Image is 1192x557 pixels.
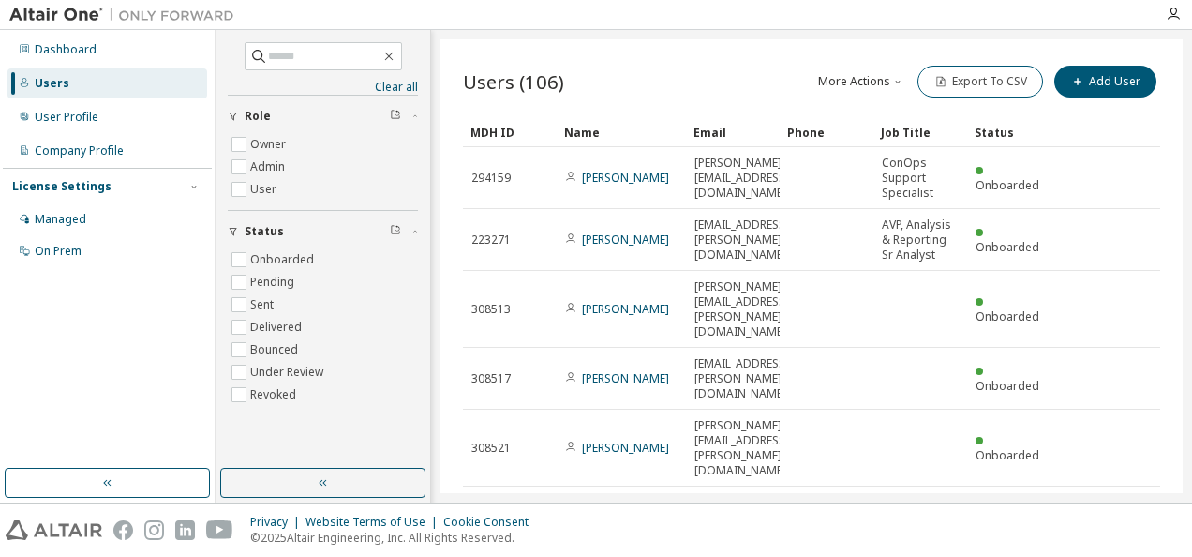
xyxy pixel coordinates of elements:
[113,520,133,540] img: facebook.svg
[250,515,305,530] div: Privacy
[976,309,1039,324] span: Onboarded
[250,156,289,178] label: Admin
[694,218,789,263] span: [EMAIL_ADDRESS][PERSON_NAME][DOMAIN_NAME]
[882,218,959,263] span: AVP, Analysis & Reporting Sr Analyst
[35,143,124,158] div: Company Profile
[582,301,669,317] a: [PERSON_NAME]
[471,171,511,186] span: 294159
[35,76,69,91] div: Users
[9,6,244,24] img: Altair One
[35,212,86,227] div: Managed
[250,384,300,406] label: Revoked
[35,42,97,57] div: Dashboard
[206,520,233,540] img: youtube.svg
[582,370,669,386] a: [PERSON_NAME]
[12,179,112,194] div: License Settings
[250,133,290,156] label: Owner
[694,156,789,201] span: [PERSON_NAME][EMAIL_ADDRESS][DOMAIN_NAME]
[228,211,418,252] button: Status
[694,418,789,478] span: [PERSON_NAME][EMAIL_ADDRESS][PERSON_NAME][DOMAIN_NAME]
[975,117,1053,147] div: Status
[228,80,418,95] a: Clear all
[976,239,1039,255] span: Onboarded
[245,224,284,239] span: Status
[917,66,1043,98] button: Export To CSV
[694,356,789,401] span: [EMAIL_ADDRESS][PERSON_NAME][DOMAIN_NAME]
[250,178,280,201] label: User
[976,378,1039,394] span: Onboarded
[250,361,327,384] label: Under Review
[250,271,298,294] label: Pending
[305,515,443,530] div: Website Terms of Use
[470,117,549,147] div: MDH ID
[1054,66,1156,98] button: Add User
[35,110,98,125] div: User Profile
[976,447,1039,463] span: Onboarded
[694,279,789,339] span: [PERSON_NAME][EMAIL_ADDRESS][PERSON_NAME][DOMAIN_NAME]
[816,66,906,98] button: More Actions
[390,224,401,239] span: Clear filter
[976,177,1039,193] span: Onboarded
[582,232,669,248] a: [PERSON_NAME]
[175,520,195,540] img: linkedin.svg
[471,371,511,386] span: 308517
[228,96,418,137] button: Role
[787,117,866,147] div: Phone
[250,248,318,271] label: Onboarded
[250,339,302,361] label: Bounced
[443,515,540,530] div: Cookie Consent
[693,117,772,147] div: Email
[144,520,164,540] img: instagram.svg
[564,117,678,147] div: Name
[250,294,277,316] label: Sent
[582,440,669,456] a: [PERSON_NAME]
[582,170,669,186] a: [PERSON_NAME]
[250,530,540,546] p: © 2025 Altair Engineering, Inc. All Rights Reserved.
[471,233,511,248] span: 223271
[471,302,511,317] span: 308513
[390,109,401,124] span: Clear filter
[463,68,564,95] span: Users (106)
[6,520,102,540] img: altair_logo.svg
[245,109,271,124] span: Role
[35,244,82,259] div: On Prem
[882,156,959,201] span: ConOps Support Specialist
[881,117,960,147] div: Job Title
[471,441,511,456] span: 308521
[250,316,305,339] label: Delivered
